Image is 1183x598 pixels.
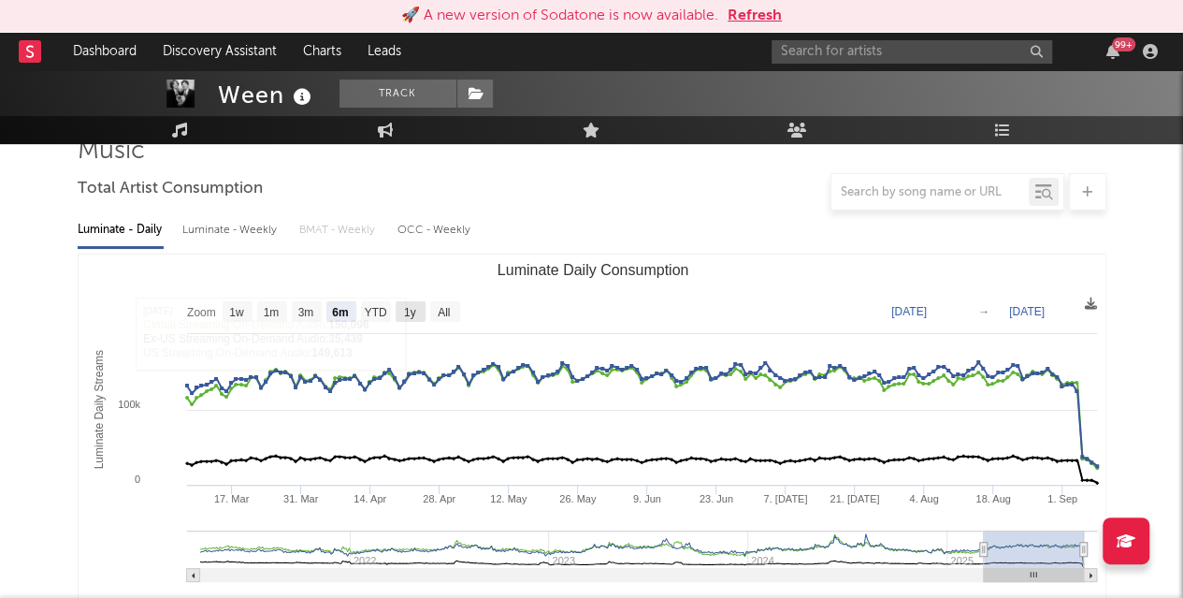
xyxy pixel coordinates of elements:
[1112,37,1135,51] div: 99 +
[497,262,688,278] text: Luminate Daily Consumption
[353,493,386,504] text: 14. Apr
[187,306,216,319] text: Zoom
[559,493,597,504] text: 26. May
[490,493,527,504] text: 12. May
[229,306,244,319] text: 1w
[118,399,140,410] text: 100k
[297,306,313,319] text: 3m
[891,305,927,318] text: [DATE]
[282,493,318,504] text: 31. Mar
[182,214,281,246] div: Luminate - Weekly
[699,493,732,504] text: 23. Jun
[397,214,472,246] div: OCC - Weekly
[332,306,348,319] text: 6m
[213,493,249,504] text: 17. Mar
[1047,493,1077,504] text: 1. Sep
[975,493,1010,504] text: 18. Aug
[78,214,164,246] div: Luminate - Daily
[1106,44,1119,59] button: 99+
[403,306,415,319] text: 1y
[134,474,139,485] text: 0
[263,306,279,319] text: 1m
[339,80,456,108] button: Track
[150,33,290,70] a: Discovery Assistant
[78,140,145,163] span: Music
[92,350,105,469] text: Luminate Daily Streams
[423,493,455,504] text: 28. Apr
[978,305,989,318] text: →
[290,33,354,70] a: Charts
[763,493,807,504] text: 7. [DATE]
[60,33,150,70] a: Dashboard
[772,40,1052,64] input: Search for artists
[909,493,938,504] text: 4. Aug
[218,80,316,110] div: Ween
[632,493,660,504] text: 9. Jun
[1009,305,1045,318] text: [DATE]
[830,493,879,504] text: 21. [DATE]
[364,306,386,319] text: YTD
[728,5,782,27] button: Refresh
[401,5,718,27] div: 🚀 A new version of Sodatone is now available.
[831,185,1029,200] input: Search by song name or URL
[438,306,450,319] text: All
[354,33,414,70] a: Leads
